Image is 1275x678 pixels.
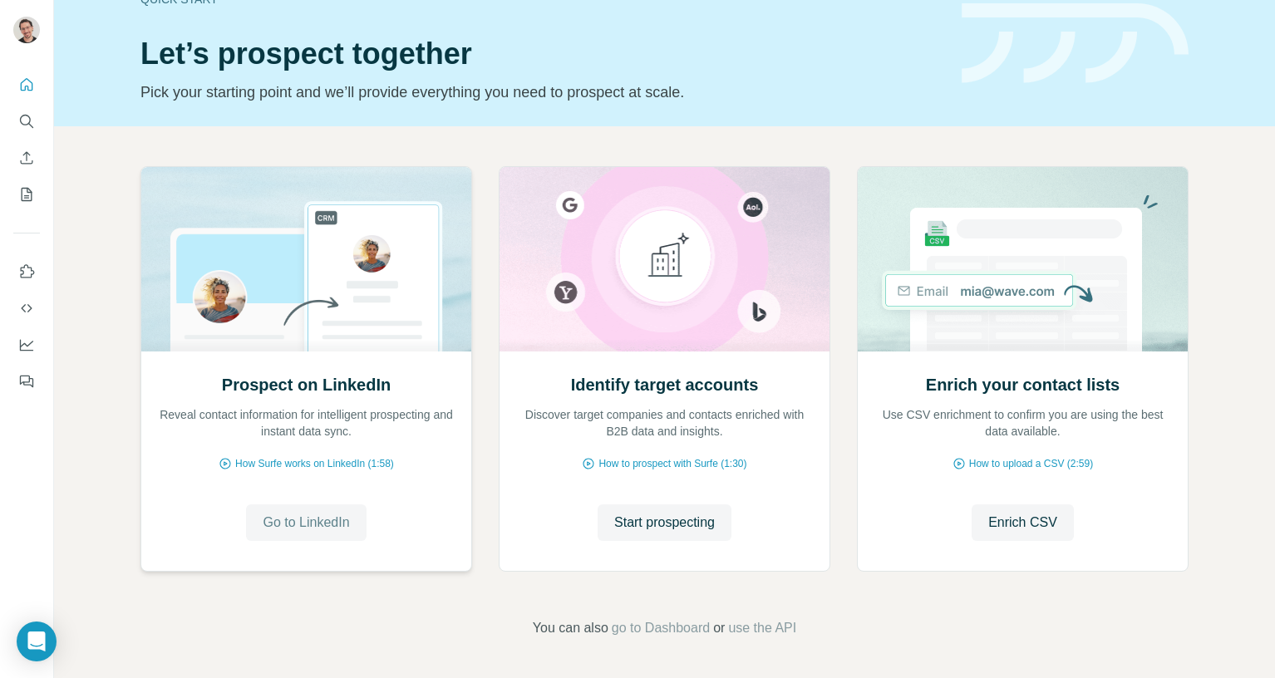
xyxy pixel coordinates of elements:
button: Enrich CSV [972,504,1074,541]
span: Start prospecting [614,513,715,533]
img: Avatar [13,17,40,43]
h2: Prospect on LinkedIn [222,373,391,396]
img: Prospect on LinkedIn [140,167,472,351]
span: Go to LinkedIn [263,513,349,533]
img: banner [962,3,1189,84]
p: Pick your starting point and we’ll provide everything you need to prospect at scale. [140,81,942,104]
button: My lists [13,179,40,209]
span: How Surfe works on LinkedIn (1:58) [235,456,394,471]
p: Reveal contact information for intelligent prospecting and instant data sync. [158,406,455,440]
p: Discover target companies and contacts enriched with B2B data and insights. [516,406,813,440]
span: How to prospect with Surfe (1:30) [598,456,746,471]
span: or [713,618,725,638]
button: Quick start [13,70,40,100]
button: Enrich CSV [13,143,40,173]
button: Use Surfe API [13,293,40,323]
button: Search [13,106,40,136]
span: You can also [533,618,608,638]
button: Dashboard [13,330,40,360]
button: go to Dashboard [612,618,710,638]
div: Open Intercom Messenger [17,621,57,661]
button: Start prospecting [598,504,731,541]
button: Use Surfe on LinkedIn [13,257,40,287]
span: Enrich CSV [988,513,1057,533]
button: Go to LinkedIn [246,504,366,541]
h1: Let’s prospect together [140,37,942,71]
img: Identify target accounts [499,167,830,351]
button: use the API [728,618,796,638]
p: Use CSV enrichment to confirm you are using the best data available. [874,406,1171,440]
span: How to upload a CSV (2:59) [969,456,1093,471]
img: Enrich your contact lists [857,167,1189,351]
h2: Enrich your contact lists [926,373,1120,396]
h2: Identify target accounts [571,373,759,396]
button: Feedback [13,366,40,396]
